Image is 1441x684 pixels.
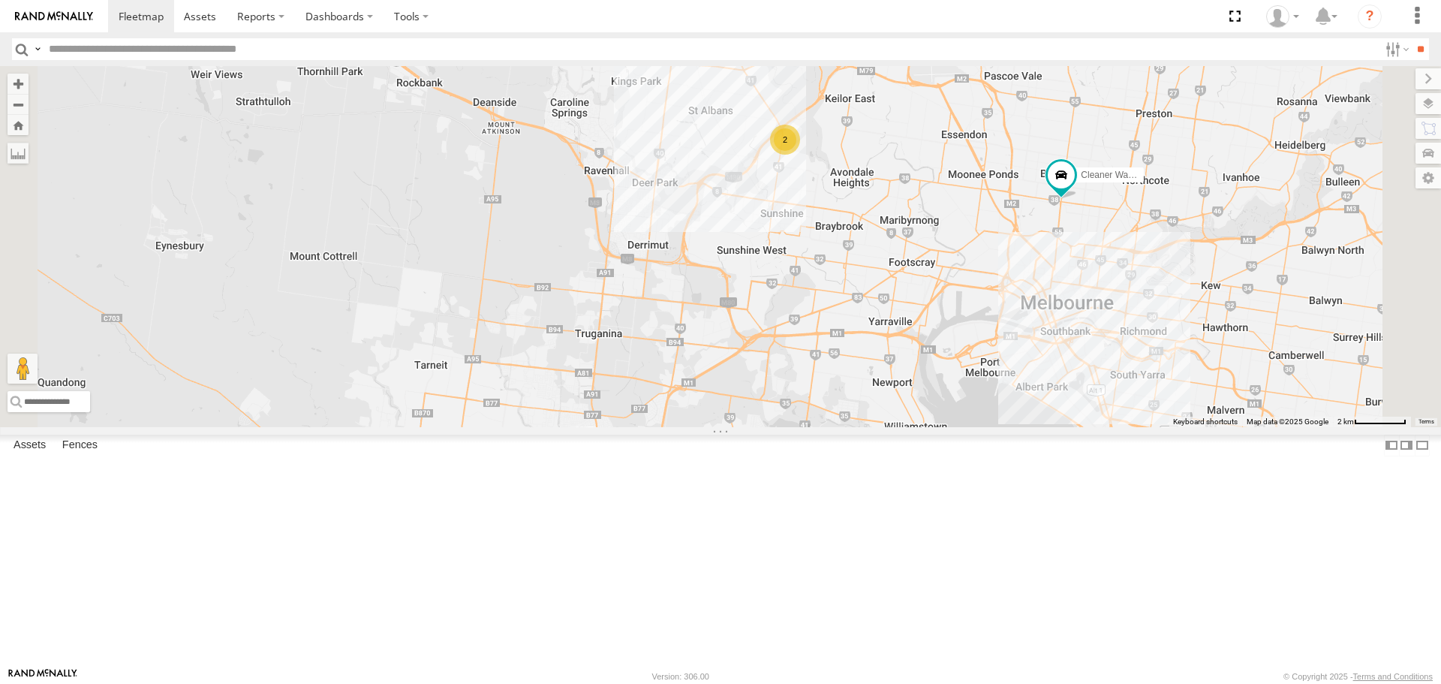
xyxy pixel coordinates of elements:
label: Dock Summary Table to the Left [1384,435,1399,457]
label: Search Filter Options [1379,38,1412,60]
span: Cleaner Wagon #1 [1081,170,1156,180]
button: Keyboard shortcuts [1173,417,1238,427]
i: ? [1358,5,1382,29]
button: Zoom out [8,94,29,115]
div: © Copyright 2025 - [1283,672,1433,681]
a: Terms and Conditions [1353,672,1433,681]
label: Measure [8,143,29,164]
div: Version: 306.00 [652,672,709,681]
div: John Vu [1261,5,1304,28]
button: Map Scale: 2 km per 66 pixels [1333,417,1411,427]
span: Map data ©2025 Google [1247,417,1328,426]
div: 2 [770,125,800,155]
button: Zoom in [8,74,29,94]
label: Map Settings [1415,167,1441,188]
label: Hide Summary Table [1415,435,1430,457]
button: Drag Pegman onto the map to open Street View [8,354,38,384]
label: Dock Summary Table to the Right [1399,435,1414,457]
button: Zoom Home [8,115,29,135]
a: Visit our Website [8,669,77,684]
label: Search Query [32,38,44,60]
label: Fences [55,435,105,457]
label: Assets [6,435,53,457]
span: 2 km [1337,417,1354,426]
a: Terms [1418,418,1434,424]
img: rand-logo.svg [15,11,93,22]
